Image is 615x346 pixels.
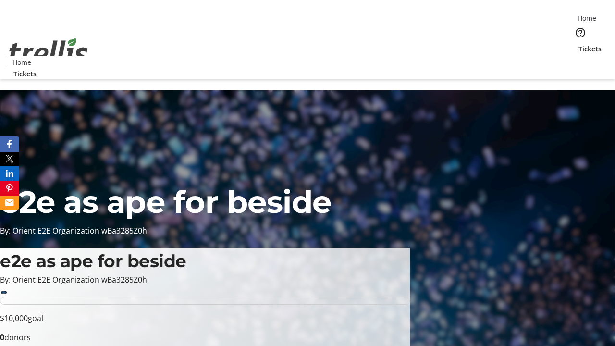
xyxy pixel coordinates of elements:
[6,57,37,67] a: Home
[6,69,44,79] a: Tickets
[6,27,91,75] img: Orient E2E Organization wBa3285Z0h's Logo
[12,57,31,67] span: Home
[571,23,590,42] button: Help
[571,44,609,54] a: Tickets
[578,13,596,23] span: Home
[578,44,602,54] span: Tickets
[571,54,590,73] button: Cart
[13,69,37,79] span: Tickets
[571,13,602,23] a: Home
